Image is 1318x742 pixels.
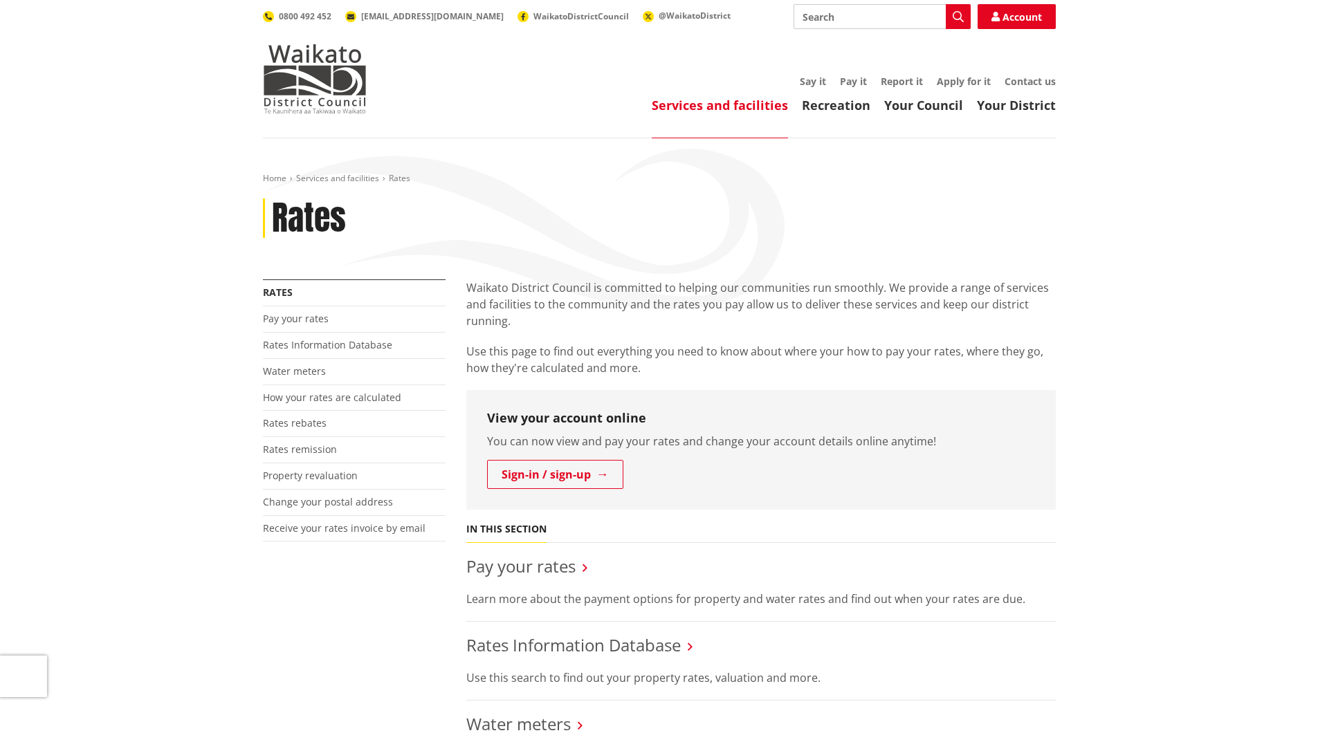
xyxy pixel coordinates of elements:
[263,172,286,184] a: Home
[296,172,379,184] a: Services and facilities
[263,338,392,351] a: Rates Information Database
[466,279,1056,329] p: Waikato District Council is committed to helping our communities run smoothly. We provide a range...
[659,10,731,21] span: @WaikatoDistrict
[794,4,971,29] input: Search input
[263,469,358,482] a: Property revaluation
[487,433,1035,449] p: You can now view and pay your rates and change your account details online anytime!
[263,312,329,325] a: Pay your rates
[263,391,401,404] a: How your rates are calculated
[800,75,826,88] a: Say it
[263,10,331,22] a: 0800 492 452
[518,10,629,22] a: WaikatoDistrictCouncil
[533,10,629,22] span: WaikatoDistrictCouncil
[345,10,504,22] a: [EMAIL_ADDRESS][DOMAIN_NAME]
[884,97,963,113] a: Your Council
[652,97,788,113] a: Services and facilities
[881,75,923,88] a: Report it
[466,591,1056,607] p: Learn more about the payment options for property and water rates and find out when your rates ar...
[840,75,867,88] a: Pay it
[466,633,681,656] a: Rates Information Database
[263,173,1056,185] nav: breadcrumb
[466,523,547,535] h5: In this section
[487,460,623,489] a: Sign-in / sign-up
[263,443,337,456] a: Rates remission
[279,10,331,22] span: 0800 492 452
[466,669,1056,686] p: Use this search to find out your property rates, valuation and more.
[937,75,991,88] a: Apply for it
[643,10,731,21] a: @WaikatoDistrict
[466,343,1056,376] p: Use this page to find out everything you need to know about where your how to pay your rates, whe...
[978,4,1056,29] a: Account
[1005,75,1056,88] a: Contact us
[272,198,346,239] h1: Rates
[977,97,1056,113] a: Your District
[361,10,504,22] span: [EMAIL_ADDRESS][DOMAIN_NAME]
[263,495,393,508] a: Change your postal address
[389,172,410,184] span: Rates
[263,364,326,378] a: Water meters
[802,97,870,113] a: Recreation
[263,286,293,299] a: Rates
[263,44,367,113] img: Waikato District Council - Te Kaunihera aa Takiwaa o Waikato
[466,712,571,735] a: Water meters
[263,416,327,429] a: Rates rebates
[487,411,1035,426] h3: View your account online
[263,521,425,535] a: Receive your rates invoice by email
[466,555,576,577] a: Pay your rates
